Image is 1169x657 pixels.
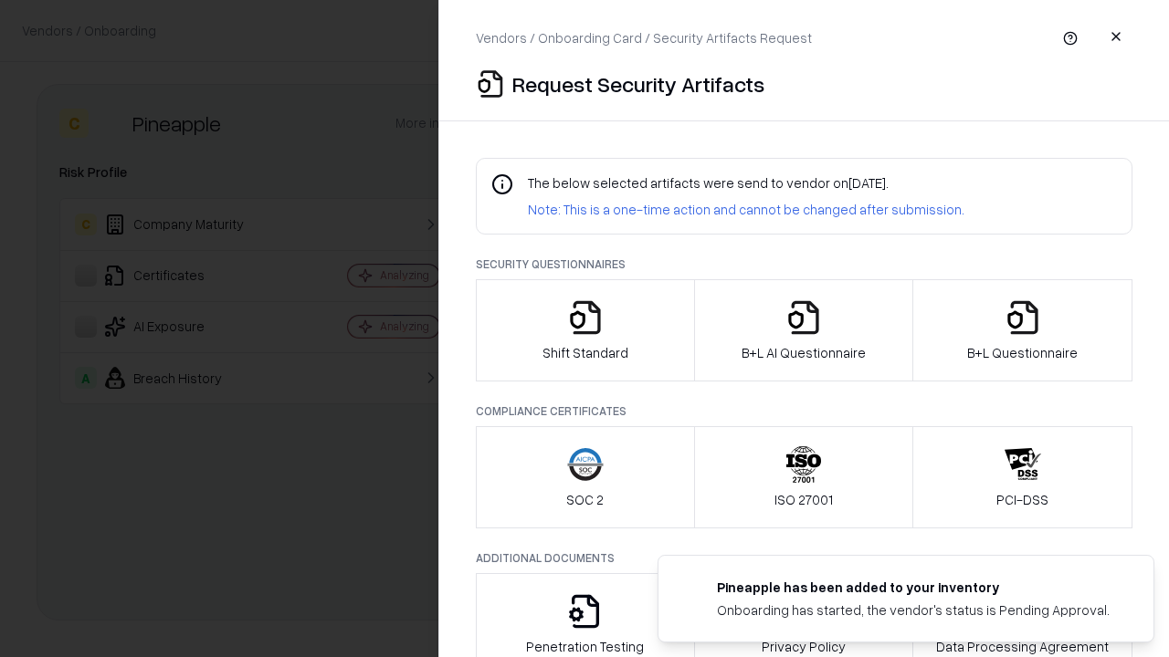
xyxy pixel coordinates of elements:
button: B+L Questionnaire [912,279,1132,381]
p: Security Questionnaires [476,256,1132,272]
p: Shift Standard [542,343,628,362]
p: Vendors / Onboarding Card / Security Artifacts Request [476,28,812,47]
button: ISO 27001 [694,426,914,528]
p: Request Security Artifacts [512,69,764,99]
p: Data Processing Agreement [936,637,1109,656]
button: PCI-DSS [912,426,1132,528]
div: Onboarding has started, the vendor's status is Pending Approval. [717,600,1110,620]
p: Compliance Certificates [476,403,1132,419]
div: Pineapple has been added to your inventory [717,578,1110,597]
button: B+L AI Questionnaire [694,279,914,381]
p: Note: This is a one-time action and cannot be changed after submission. [528,200,964,219]
p: Additional Documents [476,550,1132,566]
button: SOC 2 [476,426,695,528]
p: Penetration Testing [526,637,644,656]
p: Privacy Policy [762,637,846,656]
p: The below selected artifacts were send to vendor on [DATE] . [528,173,964,193]
p: B+L Questionnaire [967,343,1078,362]
p: PCI-DSS [996,490,1048,509]
p: B+L AI Questionnaire [742,343,866,362]
button: Shift Standard [476,279,695,381]
p: SOC 2 [566,490,604,509]
img: pineappleenergy.com [680,578,702,600]
p: ISO 27001 [774,490,833,509]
